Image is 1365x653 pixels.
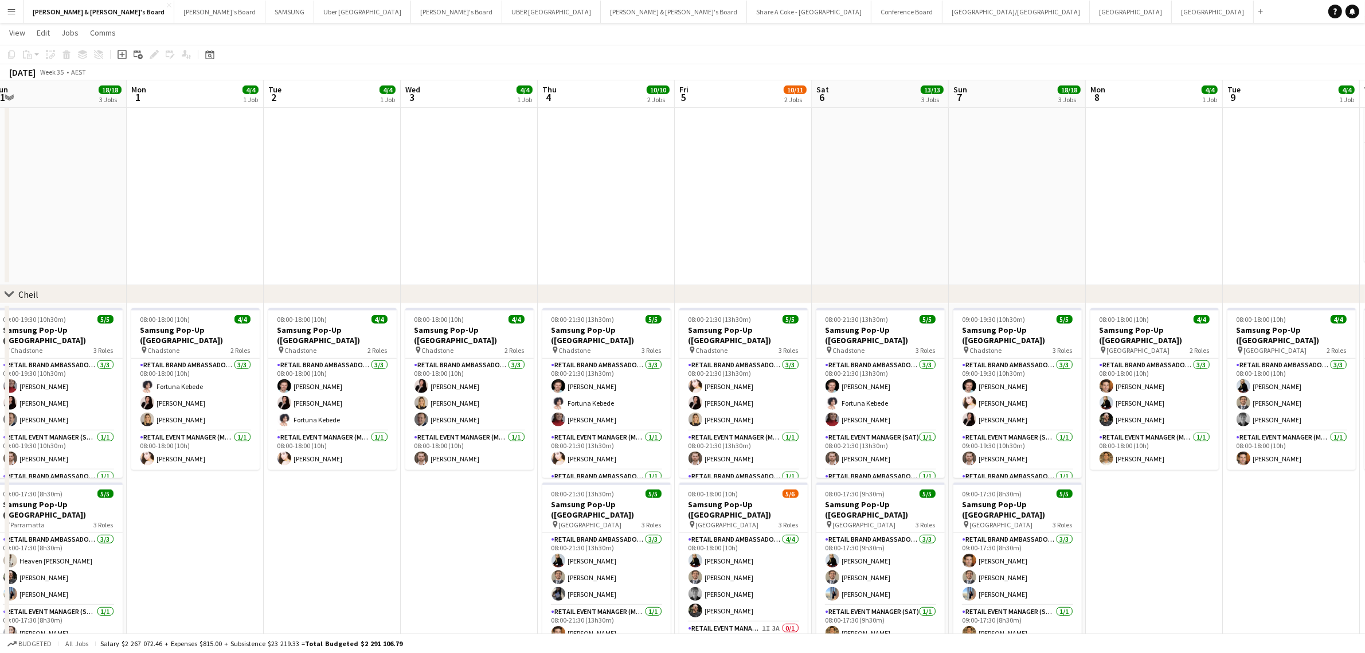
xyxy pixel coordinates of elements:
[37,28,50,38] span: Edit
[305,639,402,648] span: Total Budgeted $2 291 106.79
[1090,1,1172,23] button: [GEOGRAPHIC_DATA]
[63,639,91,648] span: All jobs
[90,28,116,38] span: Comms
[502,1,601,23] button: UBER [GEOGRAPHIC_DATA]
[1172,1,1254,23] button: [GEOGRAPHIC_DATA]
[871,1,942,23] button: Conference Board
[747,1,871,23] button: Share A Coke - [GEOGRAPHIC_DATA]
[265,1,314,23] button: SAMSUNG
[9,67,36,78] div: [DATE]
[61,28,79,38] span: Jobs
[314,1,411,23] button: Uber [GEOGRAPHIC_DATA]
[9,28,25,38] span: View
[57,25,83,40] a: Jobs
[18,289,38,300] div: Cheil
[18,640,52,648] span: Budgeted
[38,68,67,76] span: Week 35
[32,25,54,40] a: Edit
[174,1,265,23] button: [PERSON_NAME]'s Board
[601,1,747,23] button: [PERSON_NAME] & [PERSON_NAME]'s Board
[85,25,120,40] a: Comms
[5,25,30,40] a: View
[6,638,53,650] button: Budgeted
[24,1,174,23] button: [PERSON_NAME] & [PERSON_NAME]'s Board
[942,1,1090,23] button: [GEOGRAPHIC_DATA]/[GEOGRAPHIC_DATA]
[100,639,402,648] div: Salary $2 267 072.46 + Expenses $815.00 + Subsistence $23 219.33 =
[411,1,502,23] button: [PERSON_NAME]'s Board
[71,68,86,76] div: AEST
